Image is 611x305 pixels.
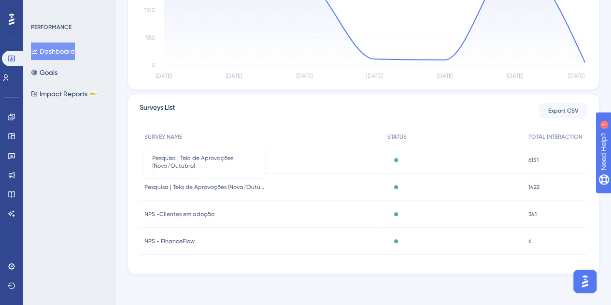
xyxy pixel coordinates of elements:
[23,2,60,14] span: Need Help?
[296,73,313,79] tspan: [DATE]
[528,237,531,245] span: 6
[568,73,584,79] tspan: [DATE]
[156,73,172,79] tspan: [DATE]
[570,267,599,296] iframe: UserGuiding AI Assistant Launcher
[436,73,453,79] tspan: [DATE]
[152,154,257,170] span: Pesquisa | Tela de Aprovações (Nova/Outubro)
[140,102,175,119] span: Surveys List
[144,183,265,191] span: Pesquisa | Tela de Aprovações (Nova/Outubro)
[539,103,587,118] button: Export CSV
[387,133,407,141] span: STATUS
[528,183,540,191] span: 1422
[146,34,156,41] tspan: 550
[144,237,195,245] span: NPS - FinanceFlow
[507,73,523,79] tspan: [DATE]
[226,73,242,79] tspan: [DATE]
[67,5,70,13] div: 1
[31,85,98,102] button: Impact ReportsBETA
[31,23,71,31] div: PERFORMANCE
[548,107,579,115] span: Export CSV
[366,73,383,79] tspan: [DATE]
[144,133,182,141] span: SURVEY NAME
[31,43,75,60] button: Dashboard
[528,156,539,164] span: 6151
[144,7,156,14] tspan: 1100
[31,64,57,81] button: Goals
[528,133,583,141] span: TOTAL INTERACTION
[144,210,214,218] span: NPS -Clientes em adoção
[152,62,156,69] tspan: 0
[89,91,98,96] div: BETA
[528,210,537,218] span: 341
